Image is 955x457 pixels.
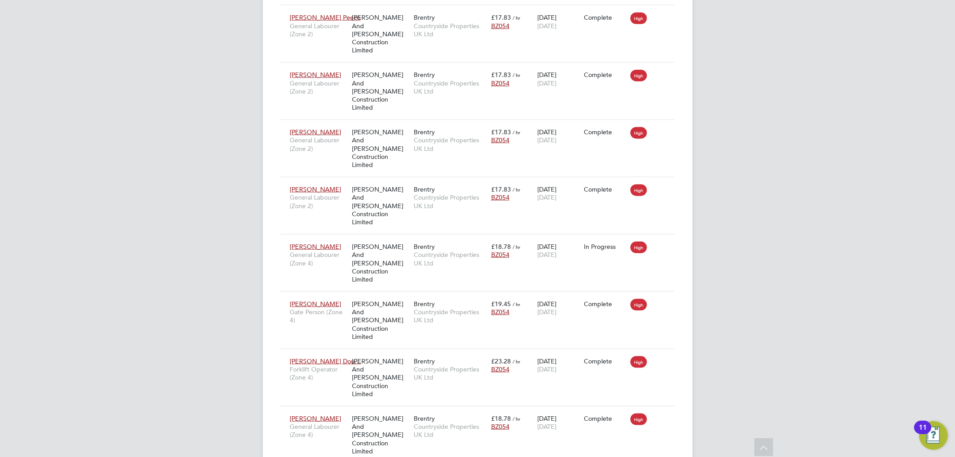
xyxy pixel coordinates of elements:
span: / hr [513,301,520,308]
span: High [630,414,647,425]
a: [PERSON_NAME]General Labourer (Zone 2)[PERSON_NAME] And [PERSON_NAME] Construction LimitedBrentry... [288,123,675,131]
span: £18.78 [491,243,511,251]
span: Brentry [414,300,435,308]
span: / hr [513,14,520,21]
span: Countryside Properties UK Ltd [414,365,487,381]
div: [PERSON_NAME] And [PERSON_NAME] Construction Limited [350,181,411,231]
span: £17.83 [491,185,511,193]
span: Countryside Properties UK Ltd [414,423,487,439]
span: BZ054 [491,22,510,30]
a: [PERSON_NAME] Dou…Forklift Operator (Zone 4)[PERSON_NAME] And [PERSON_NAME] Construction LimitedB... [288,352,675,360]
a: [PERSON_NAME] PeecoGeneral Labourer (Zone 2)[PERSON_NAME] And [PERSON_NAME] Construction LimitedB... [288,9,675,16]
span: £17.83 [491,13,511,21]
span: Forklift Operator (Zone 4) [290,365,347,381]
span: High [630,127,647,139]
span: Brentry [414,414,435,423]
span: [DATE] [537,365,557,373]
span: [DATE] [537,136,557,144]
div: [DATE] [535,124,582,149]
span: High [630,356,647,368]
span: [DATE] [537,251,557,259]
div: Complete [584,357,626,365]
span: [PERSON_NAME] Peeco [290,13,361,21]
div: [PERSON_NAME] And [PERSON_NAME] Construction Limited [350,124,411,173]
div: [DATE] [535,9,582,34]
div: Complete [584,13,626,21]
span: BZ054 [491,136,510,144]
div: [PERSON_NAME] And [PERSON_NAME] Construction Limited [350,66,411,116]
span: £19.45 [491,300,511,308]
span: / hr [513,129,520,136]
span: Gate Person (Zone 4) [290,308,347,324]
span: Brentry [414,128,435,136]
span: General Labourer (Zone 2) [290,22,347,38]
span: [PERSON_NAME] [290,71,342,79]
div: Complete [584,71,626,79]
div: 11 [919,427,927,439]
span: [DATE] [537,79,557,87]
span: General Labourer (Zone 4) [290,423,347,439]
span: High [630,13,647,24]
span: BZ054 [491,423,510,431]
span: [DATE] [537,193,557,201]
div: [DATE] [535,238,582,263]
span: Brentry [414,71,435,79]
span: Brentry [414,243,435,251]
a: [PERSON_NAME]General Labourer (Zone 2)[PERSON_NAME] And [PERSON_NAME] Construction LimitedBrentry... [288,66,675,73]
div: [PERSON_NAME] And [PERSON_NAME] Construction Limited [350,9,411,59]
span: General Labourer (Zone 2) [290,136,347,152]
button: Open Resource Center, 11 new notifications [919,421,948,450]
span: / hr [513,358,520,365]
span: £17.83 [491,71,511,79]
div: Complete [584,414,626,423]
span: [PERSON_NAME] [290,243,342,251]
span: [PERSON_NAME] [290,414,342,423]
div: [PERSON_NAME] And [PERSON_NAME] Construction Limited [350,353,411,402]
span: High [630,184,647,196]
span: [DATE] [537,22,557,30]
span: General Labourer (Zone 4) [290,251,347,267]
a: [PERSON_NAME]General Labourer (Zone 4)[PERSON_NAME] And [PERSON_NAME] Construction LimitedBrentry... [288,410,675,417]
span: / hr [513,72,520,78]
span: / hr [513,186,520,193]
span: General Labourer (Zone 2) [290,79,347,95]
span: Countryside Properties UK Ltd [414,193,487,209]
span: Countryside Properties UK Ltd [414,308,487,324]
div: [DATE] [535,353,582,378]
span: Brentry [414,185,435,193]
span: Brentry [414,357,435,365]
span: High [630,70,647,81]
span: £18.78 [491,414,511,423]
div: Complete [584,185,626,193]
a: [PERSON_NAME]General Labourer (Zone 4)[PERSON_NAME] And [PERSON_NAME] Construction LimitedBrentry... [288,238,675,245]
div: [PERSON_NAME] And [PERSON_NAME] Construction Limited [350,238,411,288]
div: [PERSON_NAME] And [PERSON_NAME] Construction Limited [350,295,411,345]
span: [DATE] [537,423,557,431]
span: BZ054 [491,251,510,259]
span: [PERSON_NAME] [290,128,342,136]
span: [PERSON_NAME] Dou… [290,357,361,365]
span: £17.83 [491,128,511,136]
span: [PERSON_NAME] [290,300,342,308]
span: BZ054 [491,308,510,316]
div: [DATE] [535,410,582,435]
span: BZ054 [491,79,510,87]
span: Countryside Properties UK Ltd [414,79,487,95]
span: Countryside Properties UK Ltd [414,136,487,152]
span: [PERSON_NAME] [290,185,342,193]
span: / hr [513,243,520,250]
div: In Progress [584,243,626,251]
div: [DATE] [535,295,582,320]
div: Complete [584,128,626,136]
span: General Labourer (Zone 2) [290,193,347,209]
span: Brentry [414,13,435,21]
div: Complete [584,300,626,308]
div: [DATE] [535,181,582,206]
a: [PERSON_NAME]General Labourer (Zone 2)[PERSON_NAME] And [PERSON_NAME] Construction LimitedBrentry... [288,180,675,188]
a: [PERSON_NAME]Gate Person (Zone 4)[PERSON_NAME] And [PERSON_NAME] Construction LimitedBrentryCount... [288,295,675,303]
div: [DATE] [535,66,582,91]
span: Countryside Properties UK Ltd [414,22,487,38]
span: £23.28 [491,357,511,365]
span: [DATE] [537,308,557,316]
span: BZ054 [491,365,510,373]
